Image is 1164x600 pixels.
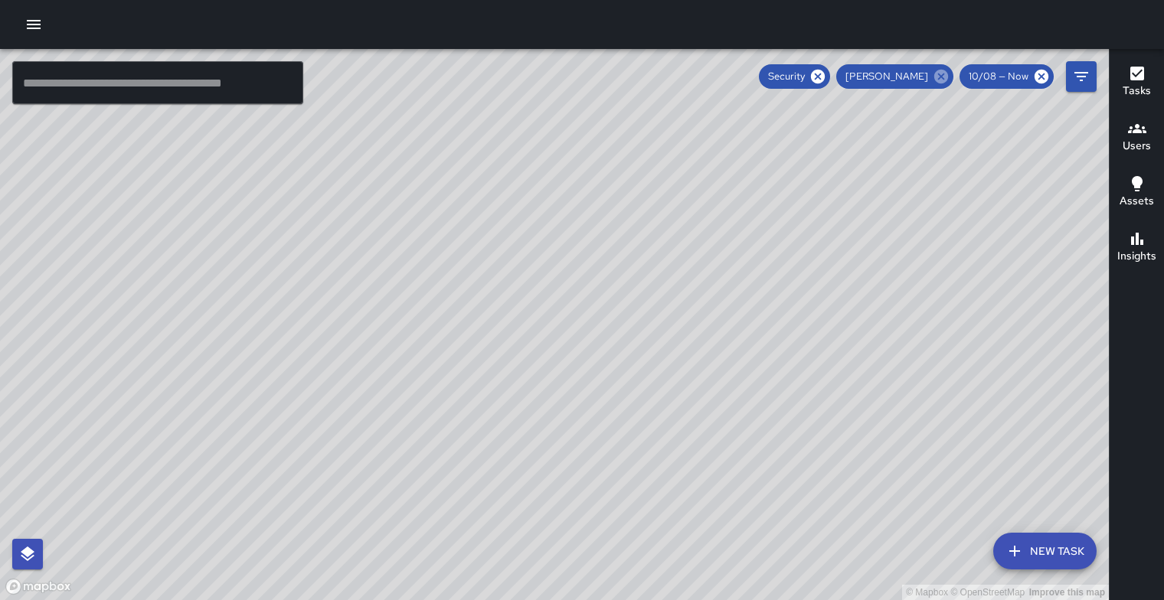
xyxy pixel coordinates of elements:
h6: Users [1123,138,1151,155]
div: 10/08 — Now [960,64,1054,89]
h6: Assets [1120,193,1154,210]
button: Assets [1110,165,1164,220]
span: [PERSON_NAME] [836,69,937,84]
span: Security [759,69,814,84]
div: [PERSON_NAME] [836,64,953,89]
span: 10/08 — Now [960,69,1038,84]
button: Tasks [1110,55,1164,110]
button: Users [1110,110,1164,165]
h6: Insights [1117,248,1156,265]
button: Filters [1066,61,1097,92]
button: Insights [1110,220,1164,276]
button: New Task [993,533,1097,569]
h6: Tasks [1123,83,1151,99]
div: Security [759,64,830,89]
